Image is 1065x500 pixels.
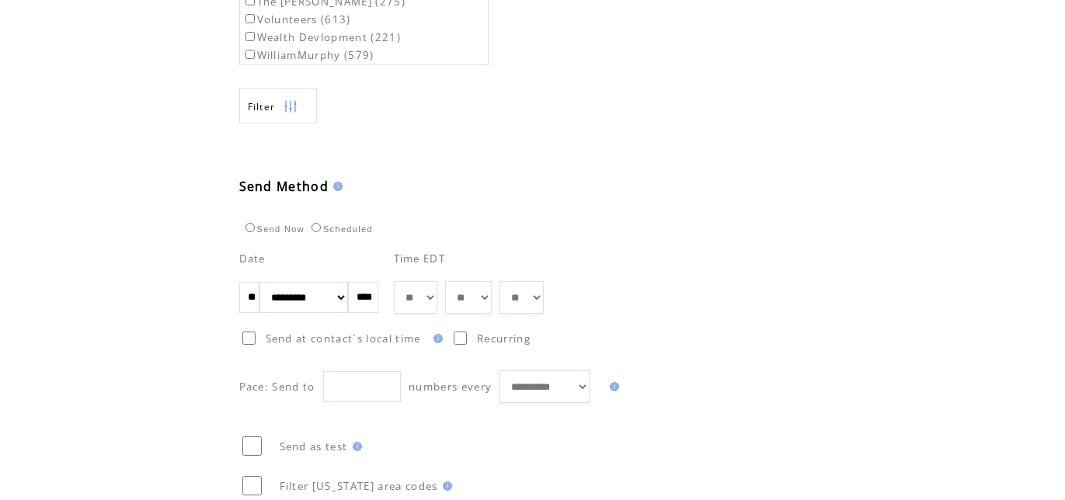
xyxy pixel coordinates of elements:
[284,89,298,124] img: filters.png
[242,224,305,234] label: Send Now
[308,224,373,234] label: Scheduled
[429,334,443,343] img: help.gif
[266,332,421,345] span: Send at contact`s local time
[239,252,266,266] span: Date
[242,12,351,26] label: Volunteers (613)
[239,89,317,123] a: Filter
[605,382,619,391] img: help.gif
[348,442,362,451] img: help.gif
[245,223,255,232] input: Send Now
[245,50,255,59] input: WilliamMurphy (579)
[242,30,402,44] label: Wealth Devlopment (221)
[477,332,531,345] span: Recurring
[245,14,255,23] input: Volunteers (613)
[438,481,452,491] img: help.gif
[329,182,343,191] img: help.gif
[280,439,348,453] span: Send as test
[394,252,446,266] span: Time EDT
[239,380,315,394] span: Pace: Send to
[242,48,374,62] label: WilliamMurphy (579)
[245,32,255,41] input: Wealth Devlopment (221)
[239,178,329,195] span: Send Method
[248,100,276,113] span: Show filters
[409,380,492,394] span: numbers every
[311,223,321,232] input: Scheduled
[280,479,438,493] span: Filter [US_STATE] area codes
